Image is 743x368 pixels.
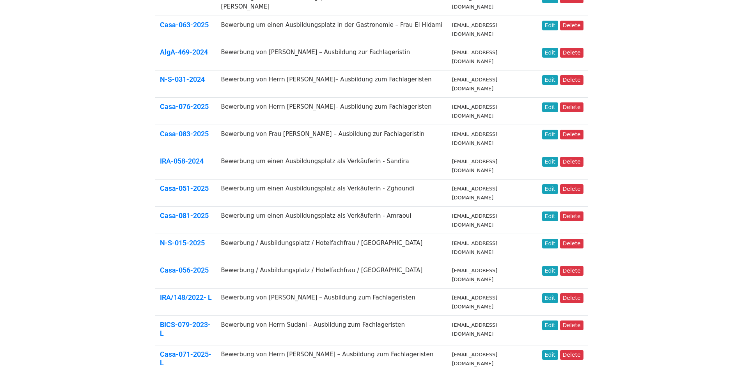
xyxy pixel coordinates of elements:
a: Delete [560,184,583,194]
small: [EMAIL_ADDRESS][DOMAIN_NAME] [452,158,497,173]
a: Delete [560,102,583,112]
a: Delete [560,48,583,58]
a: Edit [542,157,558,167]
a: Delete [560,293,583,303]
a: Casa-071-2025-L [160,350,211,367]
a: Edit [542,75,558,85]
div: Chat-Widget [704,331,743,368]
a: Casa-063-2025 [160,21,209,29]
small: [EMAIL_ADDRESS][DOMAIN_NAME] [452,295,497,310]
a: Edit [542,350,558,360]
a: Casa-056-2025 [160,266,209,274]
small: [EMAIL_ADDRESS][DOMAIN_NAME] [452,186,497,201]
a: Delete [560,266,583,276]
a: Edit [542,266,558,276]
a: Delete [560,211,583,221]
a: Delete [560,130,583,139]
small: [EMAIL_ADDRESS][DOMAIN_NAME] [452,49,497,64]
td: Bewerbung um einen Ausbildungsplatz als Verkäuferin - Zghoundi [216,180,447,207]
a: Delete [560,320,583,330]
a: Delete [560,75,583,85]
small: [EMAIL_ADDRESS][DOMAIN_NAME] [452,77,497,92]
a: Casa-081-2025 [160,211,209,220]
a: IRA-058-2024 [160,157,204,165]
a: Casa-083-2025 [160,130,209,138]
a: Edit [542,293,558,303]
a: Edit [542,184,558,194]
a: N-S-031-2024 [160,75,205,83]
td: Bewerbung / Ausbildungsplatz / Hotelfachfrau / [GEOGRAPHIC_DATA] [216,261,447,289]
a: Delete [560,350,583,360]
td: Bewerbung von [PERSON_NAME] – Ausbildung zum Fachlageristen [216,289,447,316]
a: Edit [542,320,558,330]
small: [EMAIL_ADDRESS][DOMAIN_NAME] [452,22,497,37]
small: [EMAIL_ADDRESS][DOMAIN_NAME] [452,352,497,366]
td: Bewerbung von Herrn [PERSON_NAME]– Ausbildung zum Fachlageristen [216,70,447,98]
td: Bewerbung / Ausbildungsplatz / Hotelfachfrau / [GEOGRAPHIC_DATA] [216,234,447,261]
td: Bewerbung von Herrn Sudani – Ausbildung zum Fachlageristen [216,316,447,345]
a: BICS-079-2023-L [160,320,211,337]
a: Edit [542,21,558,30]
small: [EMAIL_ADDRESS][DOMAIN_NAME] [452,213,497,228]
a: Edit [542,211,558,221]
a: AlgA-469-2024 [160,48,208,56]
td: Bewerbung um einen Ausbildungsplatz als Verkäuferin - Amraoui [216,207,447,234]
a: Delete [560,157,583,167]
a: Casa-076-2025 [160,102,209,111]
a: Edit [542,48,558,58]
small: [EMAIL_ADDRESS][DOMAIN_NAME] [452,240,497,255]
a: Delete [560,239,583,248]
a: Edit [542,102,558,112]
a: Delete [560,21,583,30]
a: Casa-051-2025 [160,184,209,192]
td: Bewerbung von Frau [PERSON_NAME] – Ausbildung zur Fachlageristin [216,125,447,152]
small: [EMAIL_ADDRESS][DOMAIN_NAME] [452,322,497,337]
small: [EMAIL_ADDRESS][DOMAIN_NAME] [452,104,497,119]
iframe: Chat Widget [704,331,743,368]
a: N-S-015-2025 [160,239,205,247]
td: Bewerbung von Herrn [PERSON_NAME]– Ausbildung zum Fachlageristen [216,98,447,125]
a: IRA/148/2022- L [160,293,212,301]
small: [EMAIL_ADDRESS][DOMAIN_NAME] [452,268,497,282]
td: Bewerbung um einen Ausbildungsplatz in der Gastronomie – Frau El Hidami [216,16,447,43]
a: Edit [542,130,558,139]
td: Bewerbung von [PERSON_NAME] – Ausbildung zur Fachlageristin [216,43,447,70]
a: Edit [542,239,558,248]
td: Bewerbung um einen Ausbildungsplatz als Verkäuferin - Sandira [216,152,447,180]
small: [EMAIL_ADDRESS][DOMAIN_NAME] [452,131,497,146]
